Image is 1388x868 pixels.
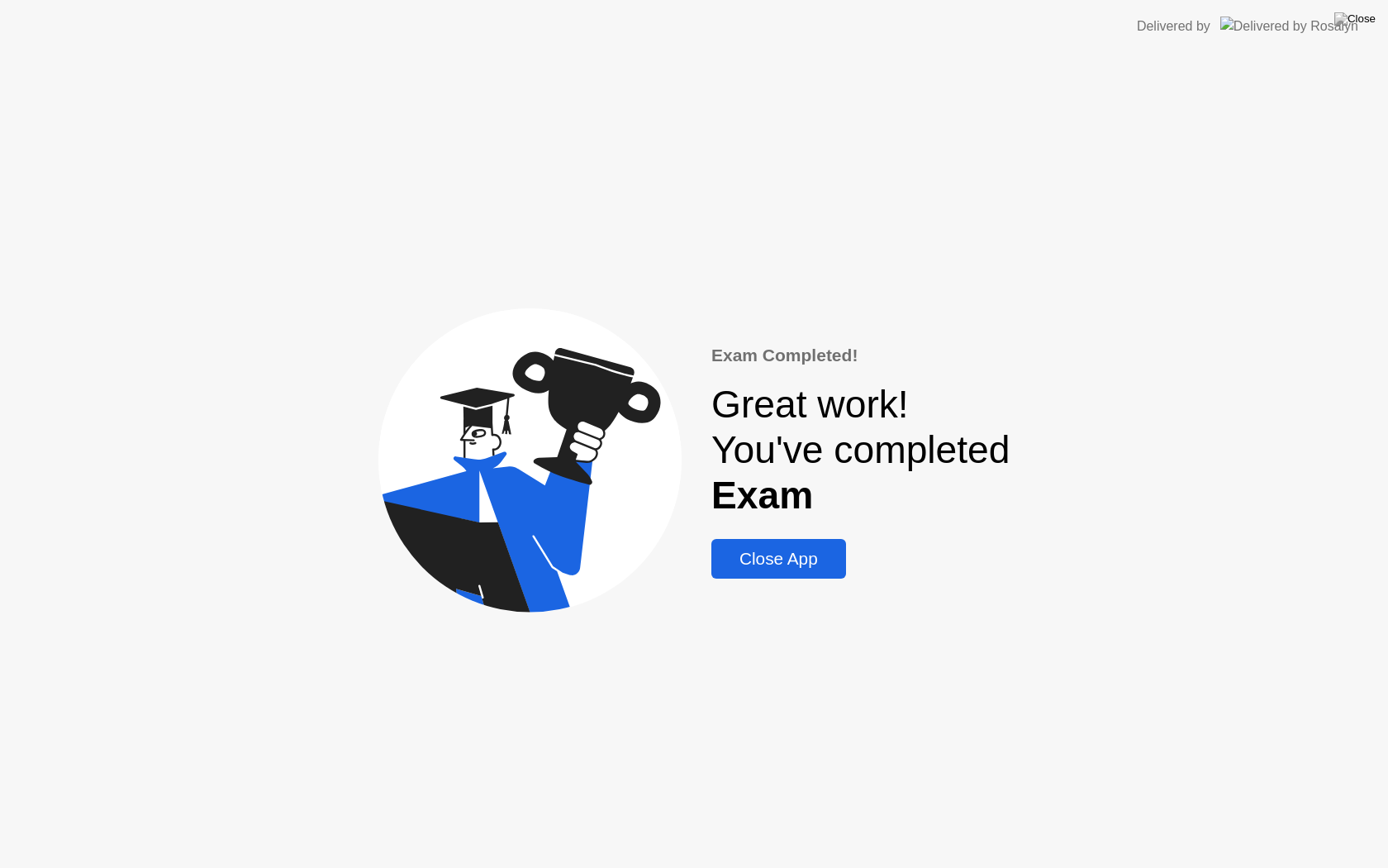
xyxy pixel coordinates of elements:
img: Close [1334,12,1376,26]
div: Great work! You've completed [711,382,1010,519]
div: Close App [716,549,841,569]
b: Exam [711,474,813,517]
div: Exam Completed! [711,342,1010,369]
div: Delivered by [1137,17,1210,36]
button: Close App [711,539,846,579]
img: Delivered by Rosalyn [1220,17,1358,36]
